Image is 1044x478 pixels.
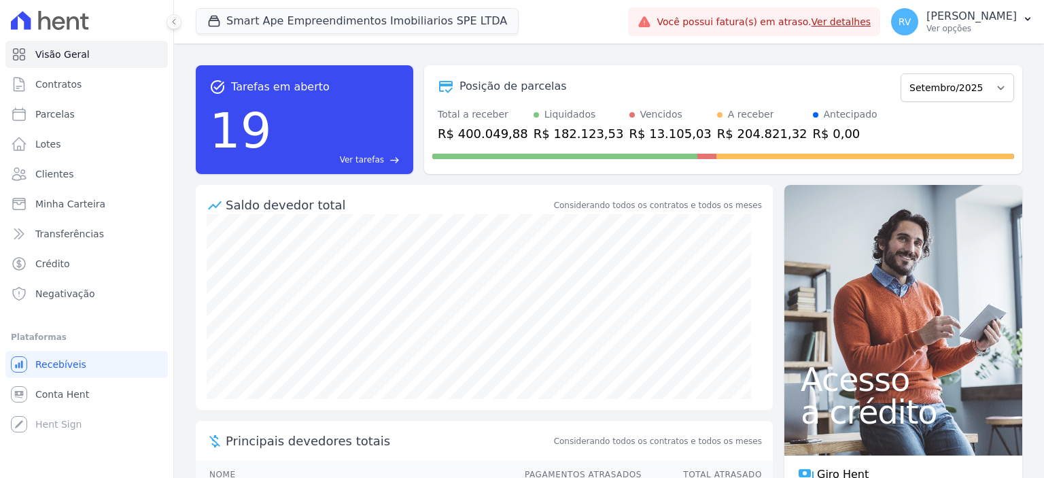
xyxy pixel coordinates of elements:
span: RV [899,17,911,27]
span: Contratos [35,78,82,91]
span: Recebíveis [35,358,86,371]
span: a crédito [801,396,1006,428]
div: R$ 204.821,32 [717,124,807,143]
div: R$ 400.049,88 [438,124,528,143]
div: R$ 0,00 [813,124,877,143]
a: Lotes [5,131,168,158]
div: Total a receber [438,107,528,122]
span: Principais devedores totais [226,432,551,450]
p: [PERSON_NAME] [926,10,1017,23]
span: Você possui fatura(s) em atraso. [657,15,871,29]
span: Acesso [801,363,1006,396]
a: Ver detalhes [812,16,871,27]
a: Ver tarefas east [277,154,400,166]
span: Conta Hent [35,388,89,401]
span: east [389,155,400,165]
span: Negativação [35,287,95,301]
span: Tarefas em aberto [231,79,330,95]
div: Saldo devedor total [226,196,551,214]
div: Posição de parcelas [459,78,567,95]
span: Transferências [35,227,104,241]
div: Liquidados [544,107,596,122]
span: Ver tarefas [340,154,384,166]
div: Considerando todos os contratos e todos os meses [554,199,762,211]
div: A receber [728,107,774,122]
span: Considerando todos os contratos e todos os meses [554,435,762,447]
button: RV [PERSON_NAME] Ver opções [880,3,1044,41]
p: Ver opções [926,23,1017,34]
a: Visão Geral [5,41,168,68]
div: Antecipado [824,107,877,122]
div: 19 [209,95,272,166]
span: Parcelas [35,107,75,121]
span: Minha Carteira [35,197,105,211]
a: Negativação [5,280,168,307]
button: Smart Ape Empreendimentos Imobiliarios SPE LTDA [196,8,519,34]
a: Minha Carteira [5,190,168,218]
div: Vencidos [640,107,682,122]
span: Visão Geral [35,48,90,61]
div: Plataformas [11,329,162,345]
span: Lotes [35,137,61,151]
div: R$ 13.105,03 [629,124,712,143]
a: Conta Hent [5,381,168,408]
span: task_alt [209,79,226,95]
a: Crédito [5,250,168,277]
a: Parcelas [5,101,168,128]
a: Recebíveis [5,351,168,378]
a: Transferências [5,220,168,247]
div: R$ 182.123,53 [534,124,624,143]
a: Contratos [5,71,168,98]
a: Clientes [5,160,168,188]
span: Crédito [35,257,70,271]
span: Clientes [35,167,73,181]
